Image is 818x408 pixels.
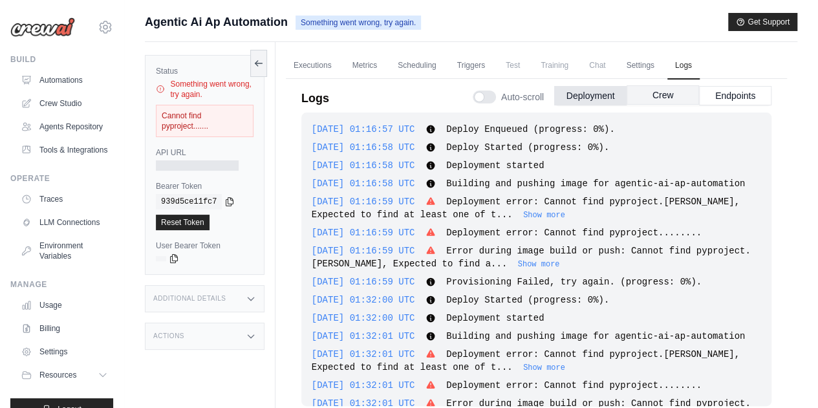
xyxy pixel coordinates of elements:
div: Manage [10,279,113,290]
span: Deployment error: Cannot find pyproject.[PERSON_NAME], Expected to find at least one of t... [312,197,740,220]
span: Deployment error: Cannot find pyproject.[PERSON_NAME], Expected to find at least one of t... [312,349,740,372]
a: Executions [286,52,339,80]
span: [DATE] 01:32:00 UTC [312,295,415,305]
span: Deploy Started (progress: 0%). [446,295,609,305]
a: Crew Studio [16,93,113,114]
span: Training is not available until the deployment is complete [533,52,576,78]
span: [DATE] 01:32:01 UTC [312,380,415,391]
span: Auto-scroll [501,91,544,103]
a: Logs [667,52,700,80]
div: Something went wrong, try again. [156,79,253,100]
code: 939d5ce11fc7 [156,194,222,209]
h3: Actions [153,332,184,340]
h3: Additional Details [153,295,226,303]
label: API URL [156,147,253,158]
span: Deployment started [446,313,544,323]
button: Show more [518,259,560,270]
span: Building and pushing image for agentic-ai-ap-automation [446,178,745,189]
a: Metrics [345,52,385,80]
div: Cannot find pyproject....... [156,105,253,137]
button: Endpoints [699,86,771,105]
span: Something went wrong, try again. [296,16,421,30]
span: [DATE] 01:16:59 UTC [312,277,415,287]
p: Logs [301,89,329,107]
span: Deployment error: Cannot find pyproject........ [446,228,702,238]
span: [DATE] 01:16:59 UTC [312,228,415,238]
img: Logo [10,17,75,37]
span: Deploy Enqueued (progress: 0%). [446,124,614,134]
button: Crew [627,85,699,105]
span: [DATE] 01:16:59 UTC [312,197,415,207]
button: Deployment [554,86,627,105]
span: Deployment error: Cannot find pyproject........ [446,380,702,391]
a: Agents Repository [16,116,113,137]
iframe: Chat Widget [753,346,818,408]
button: Get Support [728,13,797,31]
a: Reset Token [156,215,210,230]
a: Billing [16,318,113,339]
span: Error during image build or push: Cannot find pyproject.[PERSON_NAME], Expected to find a... [312,246,751,269]
div: Build [10,54,113,65]
button: Show more [523,363,565,373]
span: [DATE] 01:16:59 UTC [312,246,415,256]
a: Tools & Integrations [16,140,113,160]
a: Triggers [449,52,493,80]
span: Building and pushing image for agentic-ai-ap-automation [446,331,745,341]
span: [DATE] 01:16:58 UTC [312,160,415,171]
span: Agentic Ai Ap Automation [145,13,288,31]
a: Scheduling [390,52,444,80]
span: Test [498,52,528,78]
span: [DATE] 01:16:58 UTC [312,142,415,153]
span: [DATE] 01:16:57 UTC [312,124,415,134]
button: Show more [523,210,565,220]
a: LLM Connections [16,212,113,233]
span: Chat is not available until the deployment is complete [581,52,613,78]
a: Settings [16,341,113,362]
label: User Bearer Token [156,241,253,251]
a: Automations [16,70,113,91]
label: Bearer Token [156,181,253,191]
span: Provisioning Failed, try again. (progress: 0%). [446,277,702,287]
span: Resources [39,370,76,380]
span: Deploy Started (progress: 0%). [446,142,609,153]
a: Usage [16,295,113,316]
span: [DATE] 01:32:01 UTC [312,331,415,341]
span: Deployment started [446,160,544,171]
a: Environment Variables [16,235,113,266]
span: [DATE] 01:16:58 UTC [312,178,415,189]
a: Settings [618,52,662,80]
span: [DATE] 01:32:00 UTC [312,313,415,323]
label: Status [156,66,253,76]
a: Traces [16,189,113,209]
span: [DATE] 01:32:01 UTC [312,349,415,360]
div: Operate [10,173,113,184]
button: Resources [16,365,113,385]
